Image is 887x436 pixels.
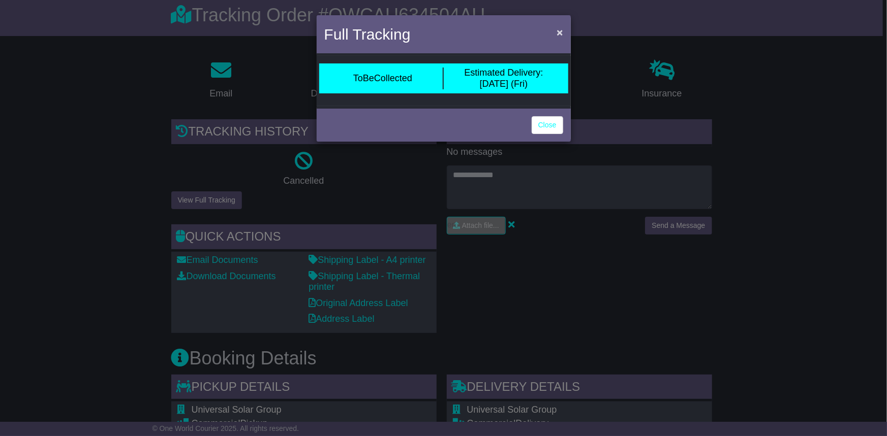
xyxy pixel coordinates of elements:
h4: Full Tracking [324,23,411,46]
div: [DATE] (Fri) [464,68,543,89]
span: × [557,26,563,38]
button: Close [552,22,568,43]
div: ToBeCollected [353,73,412,84]
span: Estimated Delivery: [464,68,543,78]
a: Close [532,116,563,134]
